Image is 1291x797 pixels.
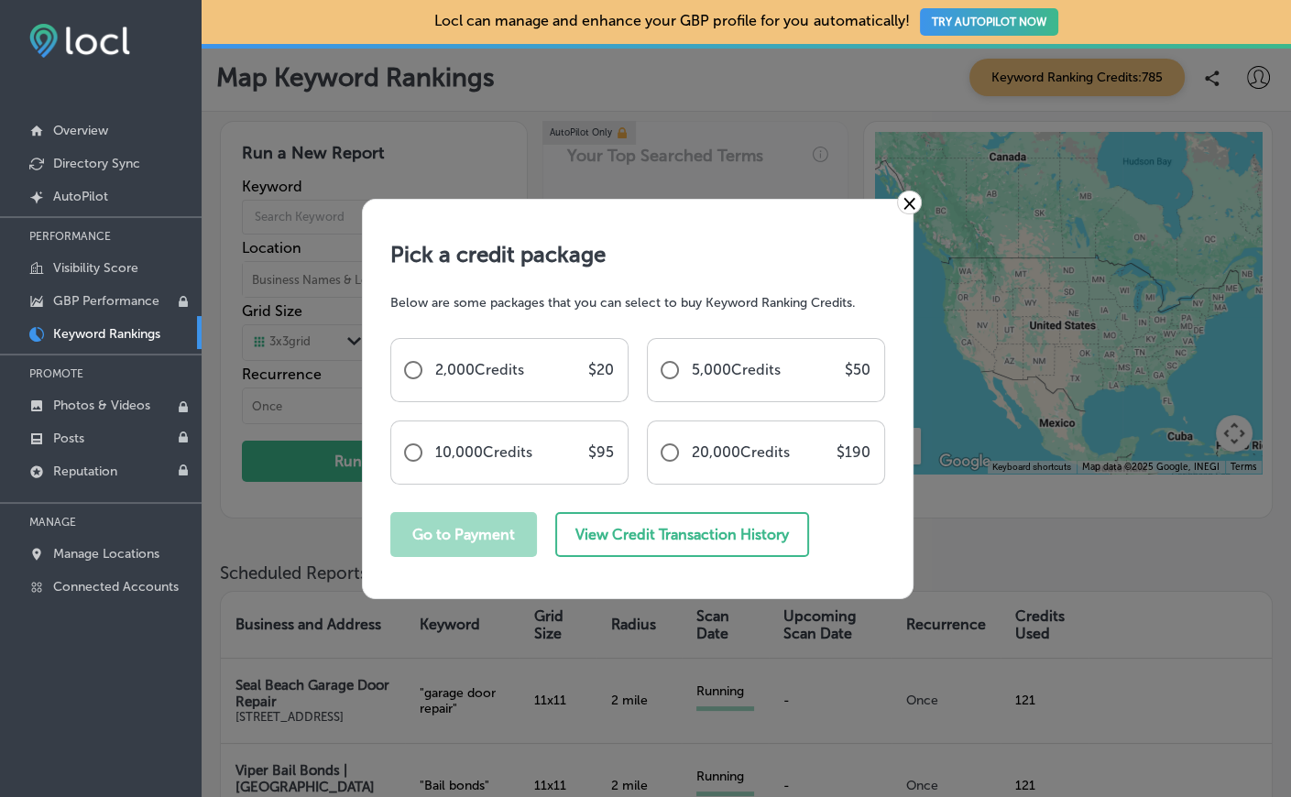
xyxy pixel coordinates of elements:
[390,512,537,557] button: Go to Payment
[53,326,160,342] p: Keyword Rankings
[837,443,870,461] p: $ 190
[845,361,870,378] p: $ 50
[692,361,781,378] p: 5,000 Credits
[53,293,159,309] p: GBP Performance
[53,431,84,446] p: Posts
[53,464,117,479] p: Reputation
[692,443,790,461] p: 20,000 Credits
[53,156,140,171] p: Directory Sync
[53,189,108,204] p: AutoPilot
[588,361,614,378] p: $ 20
[920,8,1058,36] button: TRY AUTOPILOT NOW
[390,241,885,267] h1: Pick a credit package
[53,398,150,413] p: Photos & Videos
[435,443,532,461] p: 10,000 Credits
[53,546,159,562] p: Manage Locations
[588,443,614,461] p: $ 95
[555,512,809,557] button: View Credit Transaction History
[53,579,179,595] p: Connected Accounts
[53,260,138,276] p: Visibility Score
[53,123,108,138] p: Overview
[29,24,130,58] img: fda3e92497d09a02dc62c9cd864e3231.png
[390,295,885,311] p: Below are some packages that you can select to buy Keyword Ranking Credits.
[897,191,922,214] a: ×
[435,361,524,378] p: 2,000 Credits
